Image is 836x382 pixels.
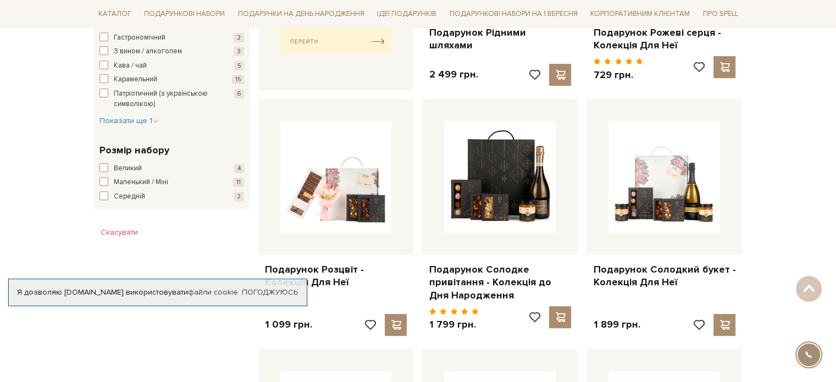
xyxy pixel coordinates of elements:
[99,191,244,202] button: Середній 2
[99,32,244,43] button: Гастрономічний 2
[429,263,571,302] a: Подарунок Солодке привітання - Колекція до Дня Народження
[233,178,244,187] span: 11
[114,88,214,110] span: Патріотичний (з українською символікою)
[140,5,229,23] a: Подарункові набори
[234,192,244,201] span: 2
[593,318,640,331] p: 1 899 грн.
[593,69,643,81] p: 729 грн.
[234,61,244,70] span: 5
[429,26,571,52] a: Подарунок Рідними шляхами
[242,287,298,297] a: Погоджуюсь
[99,46,244,57] button: З вином / алкоголем 3
[99,88,244,110] button: Патріотичний (з українською символікою) 6
[429,68,478,81] p: 2 499 грн.
[234,89,244,98] span: 6
[114,32,165,43] span: Гастрономічний
[699,5,743,23] a: Про Spell
[99,115,159,126] button: Показати ще 1
[234,47,244,56] span: 3
[94,5,136,23] a: Каталог
[114,191,145,202] span: Середній
[99,143,169,158] span: Розмір набору
[234,5,369,23] a: Подарунки на День народження
[593,26,735,52] a: Подарунок Рожеві серця - Колекція Для Неї
[99,163,244,174] button: Великий 4
[114,163,142,174] span: Великий
[9,287,307,297] div: Я дозволяю [DOMAIN_NAME] використовувати
[188,287,238,297] a: файли cookie
[445,4,582,23] a: Подарункові набори на 1 Вересня
[99,74,244,85] button: Карамельний 15
[234,164,244,173] span: 4
[265,263,407,289] a: Подарунок Розцвіт - Колекція Для Неї
[265,318,312,331] p: 1 099 грн.
[593,263,735,289] a: Подарунок Солодкий букет - Колекція Для Неї
[94,224,145,241] button: Скасувати
[99,60,244,71] button: Кава / чай 5
[232,75,244,84] span: 15
[114,177,168,188] span: Маленький / Міні
[99,116,159,125] span: Показати ще 1
[586,4,694,23] a: Корпоративним клієнтам
[429,318,479,331] p: 1 799 грн.
[114,46,182,57] span: З вином / алкоголем
[114,74,157,85] span: Карамельний
[99,177,244,188] button: Маленький / Міні 11
[234,33,244,42] span: 2
[114,60,147,71] span: Кава / чай
[373,5,441,23] a: Ідеї подарунків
